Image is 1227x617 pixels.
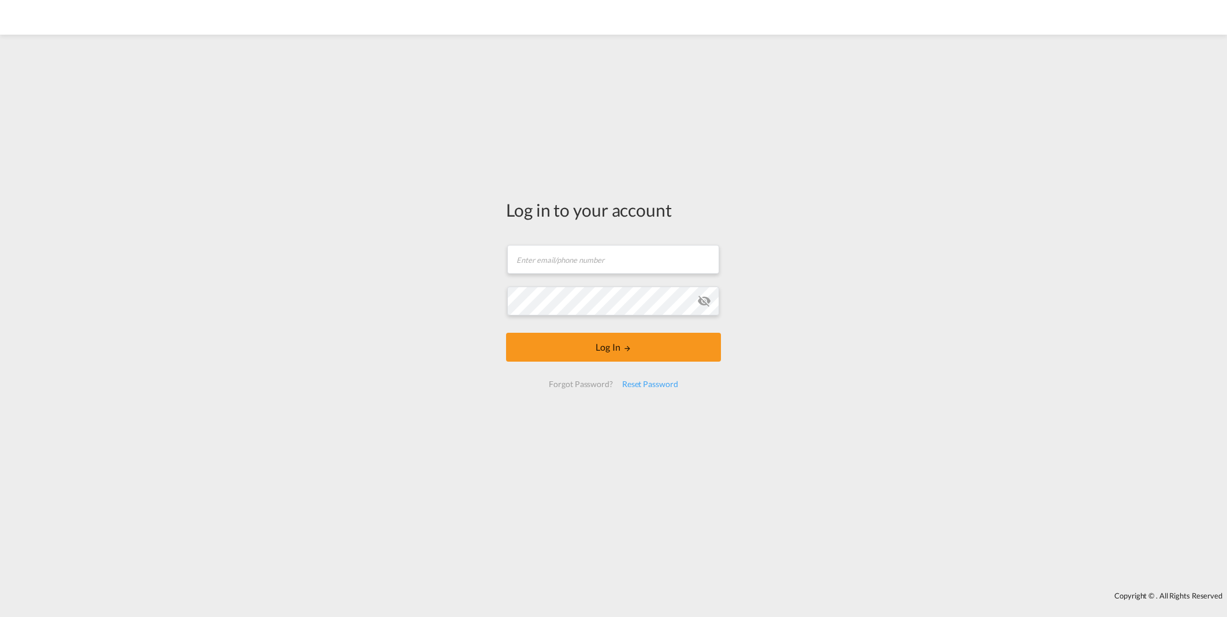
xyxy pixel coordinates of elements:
button: LOGIN [506,333,721,362]
div: Reset Password [618,374,683,395]
input: Enter email/phone number [507,245,719,274]
div: Forgot Password? [544,374,617,395]
div: Log in to your account [506,198,721,222]
md-icon: icon-eye-off [697,294,711,308]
